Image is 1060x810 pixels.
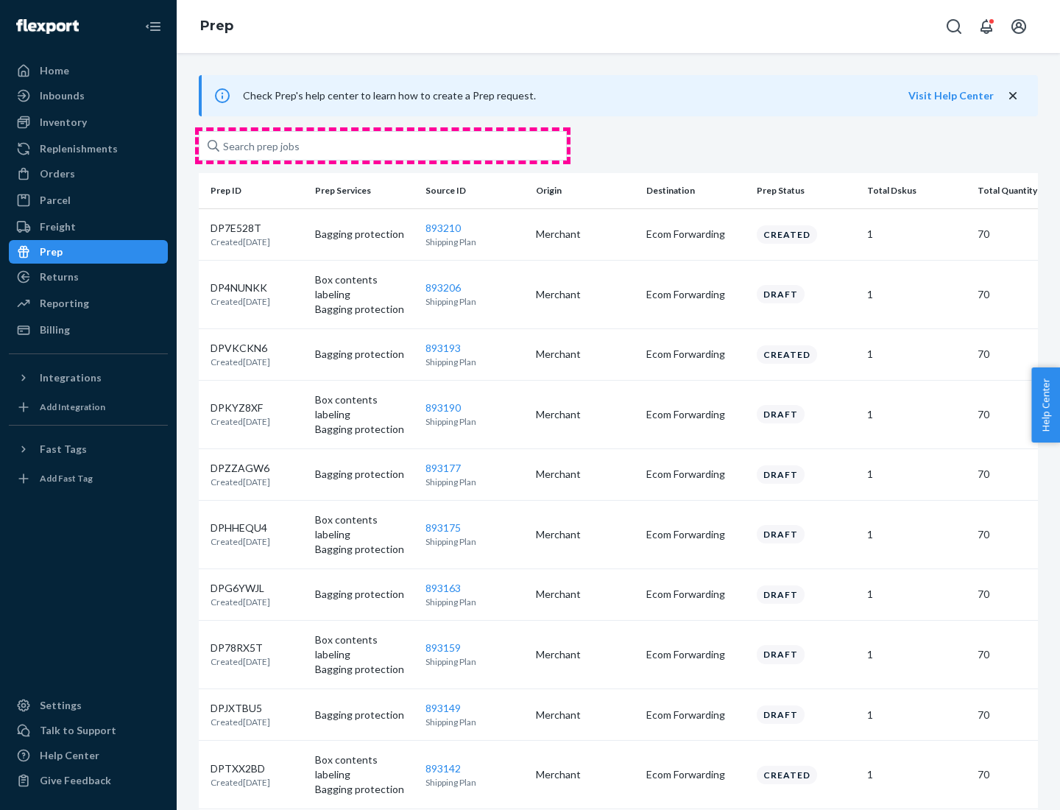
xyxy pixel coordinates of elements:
[138,12,168,41] button: Close Navigation
[40,193,71,208] div: Parcel
[425,716,524,728] p: Shipping Plan
[211,716,270,728] p: Created [DATE]
[40,63,69,78] div: Home
[211,356,270,368] p: Created [DATE]
[425,521,461,534] a: 893175
[315,422,414,437] p: Bagging protection
[425,596,524,608] p: Shipping Plan
[867,527,966,542] p: 1
[315,587,414,602] p: Bagging protection
[9,84,168,108] a: Inbounds
[425,401,461,414] a: 893190
[315,633,414,662] p: Box contents labeling
[315,513,414,542] p: Box contents labeling
[309,173,420,208] th: Prep Services
[425,222,461,234] a: 893210
[425,762,461,775] a: 893142
[757,225,817,244] div: Created
[211,476,270,488] p: Created [DATE]
[1006,88,1020,104] button: close
[40,219,76,234] div: Freight
[646,407,745,422] p: Ecom Forwarding
[40,166,75,181] div: Orders
[425,415,524,428] p: Shipping Plan
[867,347,966,362] p: 1
[536,467,635,482] p: Merchant
[315,662,414,677] p: Bagging protection
[211,415,270,428] p: Created [DATE]
[211,655,270,668] p: Created [DATE]
[425,641,461,654] a: 893159
[9,265,168,289] a: Returns
[211,776,270,789] p: Created [DATE]
[9,437,168,461] button: Fast Tags
[867,767,966,782] p: 1
[315,227,414,242] p: Bagging protection
[536,227,635,242] p: Merchant
[211,596,270,608] p: Created [DATE]
[425,582,461,594] a: 893163
[867,407,966,422] p: 1
[425,295,524,308] p: Shipping Plan
[40,723,116,738] div: Talk to Support
[40,401,105,413] div: Add Integration
[40,244,63,259] div: Prep
[315,467,414,482] p: Bagging protection
[536,407,635,422] p: Merchant
[861,173,972,208] th: Total Dskus
[425,342,461,354] a: 893193
[757,645,805,663] div: Draft
[211,221,270,236] p: DP7E528T
[425,281,461,294] a: 893206
[757,766,817,784] div: Created
[867,287,966,302] p: 1
[9,744,168,767] a: Help Center
[315,392,414,422] p: Box contents labeling
[40,323,70,337] div: Billing
[40,270,79,284] div: Returns
[40,442,87,457] div: Fast Tags
[536,647,635,662] p: Merchant
[9,292,168,315] a: Reporting
[188,5,245,48] ol: breadcrumbs
[211,461,270,476] p: DPZZAGW6
[9,137,168,161] a: Replenishments
[16,19,79,34] img: Flexport logo
[199,173,309,208] th: Prep ID
[211,236,270,248] p: Created [DATE]
[315,753,414,782] p: Box contents labeling
[9,769,168,792] button: Give Feedback
[757,405,805,423] div: Draft
[530,173,640,208] th: Origin
[9,110,168,134] a: Inventory
[40,748,99,763] div: Help Center
[425,655,524,668] p: Shipping Plan
[972,12,1001,41] button: Open notifications
[646,227,745,242] p: Ecom Forwarding
[211,295,270,308] p: Created [DATE]
[9,467,168,490] a: Add Fast Tag
[40,472,93,485] div: Add Fast Tag
[646,287,745,302] p: Ecom Forwarding
[757,465,805,484] div: Draft
[425,462,461,474] a: 893177
[757,525,805,543] div: Draft
[757,705,805,724] div: Draft
[9,162,168,186] a: Orders
[9,318,168,342] a: Billing
[425,776,524,789] p: Shipping Plan
[646,587,745,602] p: Ecom Forwarding
[40,370,102,385] div: Integrations
[40,88,85,103] div: Inbounds
[536,587,635,602] p: Merchant
[315,302,414,317] p: Bagging protection
[908,88,994,103] button: Visit Help Center
[757,285,805,303] div: Draft
[640,173,751,208] th: Destination
[1004,12,1033,41] button: Open account menu
[646,527,745,542] p: Ecom Forwarding
[211,521,270,535] p: DPHHEQU4
[40,296,89,311] div: Reporting
[757,585,805,604] div: Draft
[536,527,635,542] p: Merchant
